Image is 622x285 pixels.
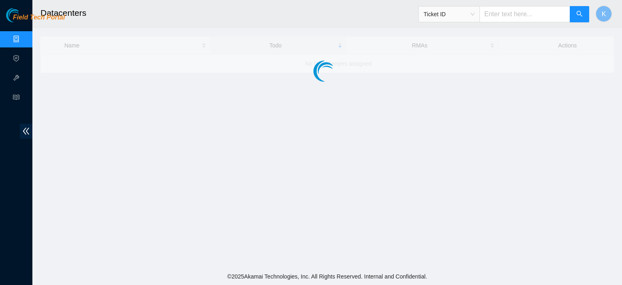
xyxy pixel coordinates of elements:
[32,268,622,285] footer: © 2025 Akamai Technologies, Inc. All Rights Reserved. Internal and Confidential.
[570,6,589,22] button: search
[13,90,19,107] span: read
[6,15,65,25] a: Akamai TechnologiesField Tech Portal
[424,8,475,20] span: Ticket ID
[576,11,583,18] span: search
[6,8,41,22] img: Akamai Technologies
[479,6,570,22] input: Enter text here...
[602,9,606,19] span: K
[596,6,612,22] button: K
[20,124,32,139] span: double-left
[13,14,65,21] span: Field Tech Portal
